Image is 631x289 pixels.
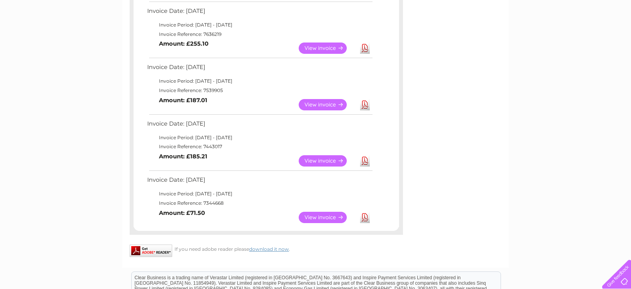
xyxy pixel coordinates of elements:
b: Amount: £255.10 [159,40,209,47]
td: Invoice Period: [DATE] - [DATE] [145,76,374,86]
td: Invoice Period: [DATE] - [DATE] [145,133,374,142]
a: Download [360,212,370,223]
td: Invoice Reference: 7539905 [145,86,374,95]
a: View [299,43,356,54]
a: Download [360,43,370,54]
a: View [299,155,356,167]
td: Invoice Period: [DATE] - [DATE] [145,189,374,199]
a: View [299,212,356,223]
img: logo.png [22,20,62,44]
td: Invoice Period: [DATE] - [DATE] [145,20,374,30]
td: Invoice Date: [DATE] [145,175,374,189]
td: Invoice Reference: 7344668 [145,199,374,208]
td: Invoice Date: [DATE] [145,6,374,20]
td: Invoice Reference: 7636219 [145,30,374,39]
a: download it now [249,246,289,252]
b: Amount: £187.01 [159,97,207,104]
a: Download [360,155,370,167]
a: View [299,99,356,110]
a: Log out [605,33,624,39]
a: Blog [563,33,574,39]
div: If you need adobe reader please . [130,245,403,252]
div: Clear Business is a trading name of Verastar Limited (registered in [GEOGRAPHIC_DATA] No. 3667643... [132,4,501,38]
td: Invoice Date: [DATE] [145,119,374,133]
a: Telecoms [535,33,558,39]
a: 0333 014 3131 [484,4,538,14]
b: Amount: £185.21 [159,153,207,160]
a: Download [360,99,370,110]
b: Amount: £71.50 [159,209,205,216]
a: Energy [513,33,530,39]
td: Invoice Date: [DATE] [145,62,374,76]
a: Water [494,33,508,39]
a: Contact [579,33,598,39]
td: Invoice Reference: 7443017 [145,142,374,151]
